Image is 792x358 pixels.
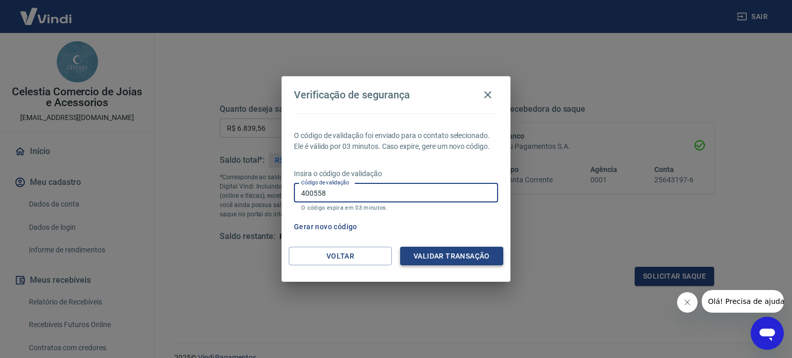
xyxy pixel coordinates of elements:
p: O código de validação foi enviado para o contato selecionado. Ele é válido por 03 minutos. Caso e... [294,130,498,152]
p: O código expira em 03 minutos. [301,204,491,211]
label: Código de validação [301,179,349,186]
iframe: Botão para abrir a janela de mensagens [751,317,784,350]
button: Validar transação [400,247,503,266]
iframe: Fechar mensagem [677,292,698,313]
p: Insira o código de validação [294,168,498,179]
h4: Verificação de segurança [294,89,410,101]
button: Gerar novo código [290,217,361,236]
span: Olá! Precisa de ajuda? [6,7,87,15]
button: Voltar [289,247,392,266]
iframe: Mensagem da empresa [702,290,784,313]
